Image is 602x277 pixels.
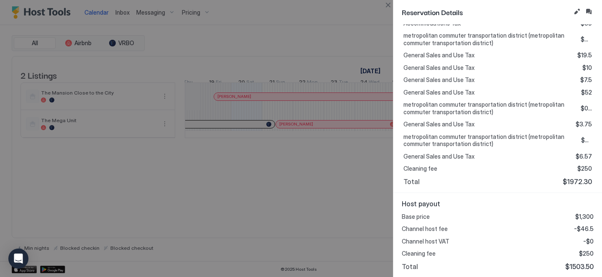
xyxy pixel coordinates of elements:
[403,121,474,128] span: General Sales and Use Tax
[579,250,594,257] span: $250
[403,89,474,96] span: General Sales and Use Tax
[8,249,28,269] div: Open Intercom Messenger
[403,177,420,186] span: Total
[581,89,592,96] span: $52
[576,153,592,160] span: $6.57
[583,238,594,245] span: -$0
[572,7,582,17] button: Edit reservation
[577,51,592,59] span: $19.5
[563,177,592,186] span: $1972.30
[581,36,592,43] span: $4.87
[403,101,574,115] span: metropolitan commuter transportation district (metropolitan commuter transportation district)
[403,165,437,172] span: Cleaning fee
[580,76,592,84] span: $7.5
[575,213,594,221] span: $1,300
[402,7,570,17] span: Reservation Details
[582,64,592,72] span: $10
[403,51,474,59] span: General Sales and Use Tax
[565,262,594,271] span: $1503.50
[402,238,449,245] span: Channel host VAT
[581,105,592,112] span: $0.94
[576,121,592,128] span: $3.75
[403,76,474,84] span: General Sales and Use Tax
[403,64,474,72] span: General Sales and Use Tax
[574,225,594,233] span: -$46.5
[402,250,436,257] span: Cleaning fee
[403,133,574,148] span: metropolitan commuter transportation district (metropolitan commuter transportation district)
[403,32,574,46] span: metropolitan commuter transportation district (metropolitan commuter transportation district)
[581,136,592,144] span: $0.82
[577,165,592,172] span: $250
[402,200,594,208] span: Host payout
[403,153,474,160] span: General Sales and Use Tax
[402,262,418,271] span: Total
[402,213,430,221] span: Base price
[402,225,448,233] span: Channel host fee
[584,7,594,17] button: Inbox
